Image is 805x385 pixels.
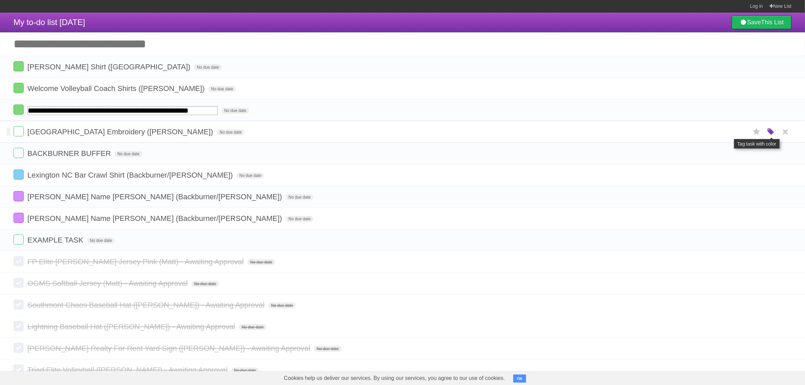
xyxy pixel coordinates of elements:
span: Lightning Baseball Hat ([PERSON_NAME]) - Awaiting Approval [27,322,237,331]
span: [GEOGRAPHIC_DATA] Embroidery ([PERSON_NAME]) [27,128,215,136]
label: Done [14,234,24,245]
label: Done [14,364,24,375]
span: No due date [115,151,142,157]
label: Done [14,213,24,223]
span: Cookies help us deliver our services. By using our services, you agree to our use of cookies. [277,371,512,385]
span: [PERSON_NAME] Name [PERSON_NAME] (Backburner/[PERSON_NAME]) [27,214,284,223]
label: Done [14,105,24,115]
span: No due date [237,173,264,179]
span: [PERSON_NAME] Realty For Rent Yard Sign ([PERSON_NAME]) - Awaiting Approval [27,344,312,353]
span: No due date [87,237,115,244]
span: FP Elite [PERSON_NAME] Jersey Pink (Matt) - Awaiting Approval [27,257,245,266]
label: Done [14,83,24,93]
span: EXAMPLE TASK [27,236,85,244]
span: No due date [231,367,259,373]
label: Done [14,126,24,136]
span: No due date [208,86,236,92]
span: No due date [268,302,296,309]
span: No due date [239,324,266,330]
label: Done [14,343,24,353]
label: Star task [750,126,763,137]
span: Southmont Chaos Baseball Hat ([PERSON_NAME]) - Awaiting Approval [27,301,266,309]
label: Done [14,321,24,331]
span: Lexington NC Bar Crawl Shirt (Backburner/[PERSON_NAME]) [27,171,235,179]
span: No due date [314,346,341,352]
span: BACKBURNER BUFFER [27,149,113,158]
a: SaveThis List [732,16,791,29]
span: No due date [221,108,249,114]
label: Done [14,148,24,158]
span: No due date [286,216,313,222]
span: No due date [217,129,244,135]
label: Done [14,61,24,71]
label: Done [14,191,24,201]
label: Done [14,256,24,266]
label: Done [14,169,24,180]
span: [PERSON_NAME] Name [PERSON_NAME] (Backburner/[PERSON_NAME]) [27,192,284,201]
b: This List [761,19,784,26]
label: Done [14,299,24,310]
label: Done [14,278,24,288]
span: Triad Elite Volleyball ([PERSON_NAME]) - Awaiting Approval [27,366,229,374]
span: My to-do list [DATE] [14,18,85,27]
span: No due date [191,281,219,287]
span: Welcome Volleyball Coach Shirts ([PERSON_NAME]) [27,84,206,93]
button: OK [513,375,526,383]
span: [PERSON_NAME] Shirt ([GEOGRAPHIC_DATA]) [27,63,192,71]
span: No due date [194,64,221,70]
span: No due date [247,259,275,265]
span: No due date [286,194,313,200]
span: OGMS Softball Jersey (Matt) - Awaiting Approval [27,279,189,288]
